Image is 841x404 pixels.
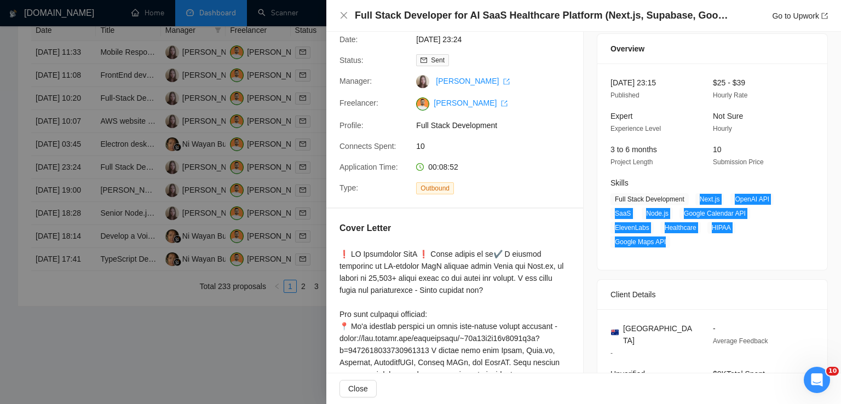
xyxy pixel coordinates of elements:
[610,43,644,55] span: Overview
[428,163,458,171] span: 00:08:52
[713,91,747,99] span: Hourly Rate
[610,236,670,248] span: Google Maps API
[416,182,454,194] span: Outbound
[610,125,661,132] span: Experience Level
[355,9,733,22] h4: Full Stack Developer for AI SaaS Healthcare Platform (Next.js, Supabase, Google APIs, OpenAI)
[416,119,580,131] span: Full Stack Development
[610,91,640,99] span: Published
[610,349,613,357] span: -
[642,207,673,220] span: Node.js
[348,383,368,395] span: Close
[339,380,377,397] button: Close
[339,121,364,130] span: Profile:
[713,158,764,166] span: Submission Price
[420,57,427,64] span: mail
[416,140,580,152] span: 10
[804,367,830,393] iframe: Intercom live chat
[713,370,765,378] span: $0K Total Spent
[611,328,619,336] img: 🇦🇺
[416,97,429,111] img: c1NLmzrk-0pBZjOo1nLSJnOz0itNHKTdmMHAt8VIsLFzaWqqsJDJtcFyV3OYvrqgu3
[623,322,695,347] span: [GEOGRAPHIC_DATA]
[707,222,735,234] span: HIPAA
[610,158,653,166] span: Project Length
[660,222,701,234] span: Healthcare
[416,163,424,171] span: clock-circle
[610,78,656,87] span: [DATE] 23:15
[339,183,358,192] span: Type:
[339,35,358,44] span: Date:
[339,99,378,107] span: Freelancer:
[436,77,510,85] a: [PERSON_NAME] export
[610,178,629,187] span: Skills
[339,163,398,171] span: Application Time:
[821,13,828,19] span: export
[339,142,396,151] span: Connects Spent:
[416,33,580,45] span: [DATE] 23:24
[772,11,828,20] a: Go to Upworkexport
[679,207,750,220] span: Google Calendar API
[730,193,774,205] span: OpenAI API
[713,78,745,87] span: $25 - $39
[610,280,814,309] div: Client Details
[610,112,632,120] span: Expert
[610,370,645,378] span: Unverified
[610,145,657,154] span: 3 to 6 months
[713,125,732,132] span: Hourly
[713,112,743,120] span: Not Sure
[695,193,724,205] span: Next.js
[339,56,364,65] span: Status:
[713,145,722,154] span: 10
[339,222,391,235] h5: Cover Letter
[339,11,348,20] button: Close
[610,207,635,220] span: SaaS
[431,56,445,64] span: Sent
[501,100,508,107] span: export
[713,324,716,333] span: -
[610,193,689,205] span: Full Stack Development
[713,337,768,345] span: Average Feedback
[610,222,654,234] span: ElevenLabs
[339,77,372,85] span: Manager:
[826,367,839,376] span: 10
[434,99,508,107] a: [PERSON_NAME] export
[339,11,348,20] span: close
[503,78,510,85] span: export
